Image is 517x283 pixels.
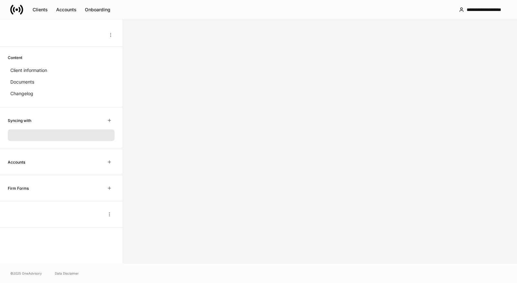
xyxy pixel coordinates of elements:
h6: Content [8,55,22,61]
p: Documents [10,79,34,85]
div: Accounts [56,6,76,13]
div: Clients [33,6,48,13]
a: Documents [8,76,115,88]
button: Onboarding [81,5,115,15]
button: Accounts [52,5,81,15]
h6: Accounts [8,159,25,165]
a: Data Disclaimer [55,271,79,276]
p: Client information [10,67,47,74]
a: Changelog [8,88,115,99]
p: Changelog [10,90,33,97]
h6: Firm Forms [8,185,29,191]
span: © 2025 OneAdvisory [10,271,42,276]
a: Client information [8,65,115,76]
button: Clients [28,5,52,15]
div: Onboarding [85,6,110,13]
h6: Syncing with [8,117,31,124]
